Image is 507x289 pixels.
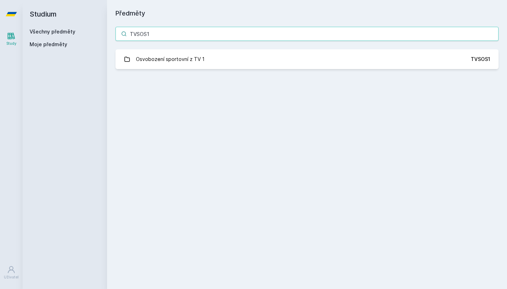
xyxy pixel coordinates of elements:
[115,27,499,41] input: Název nebo ident předmětu…
[115,49,499,69] a: Osvobození sportovní z TV 1 TVSOS1
[115,8,499,18] h1: Předměty
[1,262,21,283] a: Uživatel
[1,28,21,50] a: Study
[136,52,205,66] div: Osvobození sportovní z TV 1
[30,41,67,48] span: Moje předměty
[30,29,75,35] a: Všechny předměty
[6,41,17,46] div: Study
[4,275,19,280] div: Uživatel
[471,56,490,63] div: TVSOS1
